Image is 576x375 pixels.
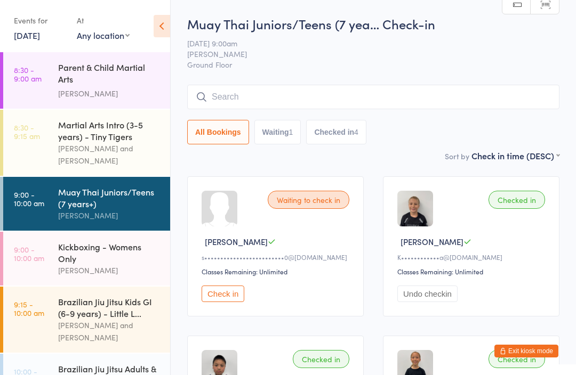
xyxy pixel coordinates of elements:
[14,123,40,140] time: 8:30 - 9:15 am
[489,191,545,209] div: Checked in
[289,128,293,136] div: 1
[202,286,244,302] button: Check in
[293,350,349,368] div: Checked in
[58,87,161,100] div: [PERSON_NAME]
[202,267,353,276] div: Classes Remaining: Unlimited
[3,232,170,286] a: 9:00 -10:00 amKickboxing - Womens Only[PERSON_NAME]
[58,296,161,319] div: Brazilian Jiu Jitsu Kids GI (6-9 years) - Little L...
[397,267,548,276] div: Classes Remaining: Unlimited
[401,236,463,247] span: [PERSON_NAME]
[254,120,301,144] button: Waiting1
[14,300,44,317] time: 9:15 - 10:00 am
[205,236,268,247] span: [PERSON_NAME]
[306,120,366,144] button: Checked in4
[14,29,40,41] a: [DATE]
[3,110,170,176] a: 8:30 -9:15 amMartial Arts Intro (3-5 years) - Tiny Tigers[PERSON_NAME] and [PERSON_NAME]
[3,177,170,231] a: 9:00 -10:00 amMuay Thai Juniors/Teens (7 years+)[PERSON_NAME]
[268,191,349,209] div: Waiting to check in
[58,319,161,344] div: [PERSON_NAME] and [PERSON_NAME]
[187,38,543,48] span: [DATE] 9:00am
[14,190,44,207] time: 9:00 - 10:00 am
[445,151,469,161] label: Sort by
[14,245,44,262] time: 9:00 - 10:00 am
[471,150,559,161] div: Check in time (DESC)
[58,186,161,209] div: Muay Thai Juniors/Teens (7 years+)
[58,142,161,167] div: [PERSON_NAME] and [PERSON_NAME]
[187,85,559,109] input: Search
[397,286,458,302] button: Undo checkin
[14,66,42,83] time: 8:30 - 9:00 am
[58,241,161,264] div: Kickboxing - Womens Only
[58,264,161,276] div: [PERSON_NAME]
[354,128,358,136] div: 4
[489,350,545,368] div: Checked in
[58,209,161,222] div: [PERSON_NAME]
[77,29,130,41] div: Any location
[397,191,433,226] img: image1741849957.png
[3,287,170,353] a: 9:15 -10:00 amBrazilian Jiu Jitsu Kids GI (6-9 years) - Little L...[PERSON_NAME] and [PERSON_NAME]
[494,345,558,357] button: Exit kiosk mode
[58,119,161,142] div: Martial Arts Intro (3-5 years) - Tiny Tigers
[397,252,548,262] div: K••••••••••••a@[DOMAIN_NAME]
[58,61,161,87] div: Parent & Child Martial Arts ([DEMOGRAPHIC_DATA])
[77,12,130,29] div: At
[187,15,559,32] h2: Muay Thai Juniors/Teens (7 yea… Check-in
[14,12,66,29] div: Events for
[202,252,353,262] div: s•••••••••••••••••••••••••0@[DOMAIN_NAME]
[187,120,249,144] button: All Bookings
[187,48,543,59] span: [PERSON_NAME]
[187,59,559,70] span: Ground Floor
[3,52,170,109] a: 8:30 -9:00 amParent & Child Martial Arts ([DEMOGRAPHIC_DATA])[PERSON_NAME]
